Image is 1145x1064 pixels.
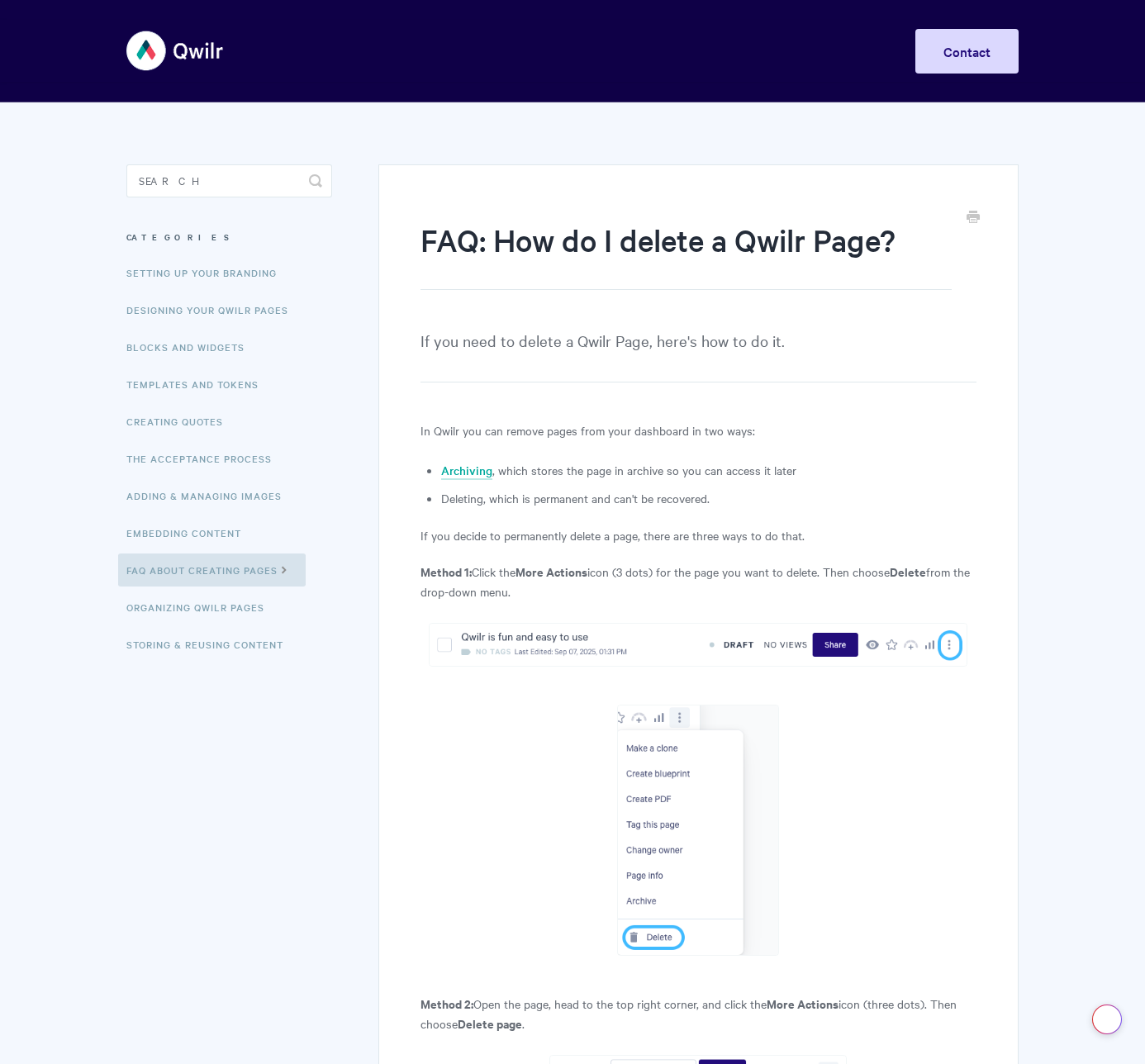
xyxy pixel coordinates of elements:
[420,563,472,580] strong: Method 1:
[420,995,473,1012] strong: Method 2:
[617,705,779,956] img: file-AvmHRzttjF.png
[126,368,271,401] a: Templates and Tokens
[126,442,284,475] a: The Acceptance Process
[126,330,257,363] a: Blocks and Widgets
[515,563,587,580] strong: More Actions
[420,525,976,545] p: If you decide to permanently delete a page, there are three ways to do that.
[890,563,926,580] strong: Delete
[420,328,976,382] p: If you need to delete a Qwilr Page, here's how to do it.
[126,628,296,661] a: Storing & Reusing Content
[126,20,225,82] img: Qwilr Help Center
[126,591,277,624] a: Organizing Qwilr Pages
[420,562,976,601] p: Click the icon (3 dots) for the page you want to delete. Then choose from the drop-down menu.
[126,405,235,438] a: Creating Quotes
[126,256,289,289] a: Setting up your Branding
[126,479,294,512] a: Adding & Managing Images
[126,516,254,549] a: Embedding Content
[126,293,301,326] a: Designing Your Qwilr Pages
[458,1014,522,1032] strong: Delete page
[441,488,976,508] li: Deleting, which is permanent and can't be recovered.
[967,209,980,227] a: Print this Article
[420,219,952,290] h1: FAQ: How do I delete a Qwilr Page?
[126,222,332,252] h3: Categories
[915,29,1019,74] a: Contact
[126,164,332,197] input: Search
[118,553,306,587] a: FAQ About Creating Pages
[420,994,976,1033] p: Open the page, head to the top right corner, and click the icon (three dots). Then choose .
[767,995,839,1012] strong: More Actions
[420,420,976,440] p: In Qwilr you can remove pages from your dashboard in two ways:
[441,460,976,480] li: , which stores the page in archive so you can access it later
[441,462,492,480] a: Archiving
[429,623,967,667] img: file-d7Se7JOnG9.png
